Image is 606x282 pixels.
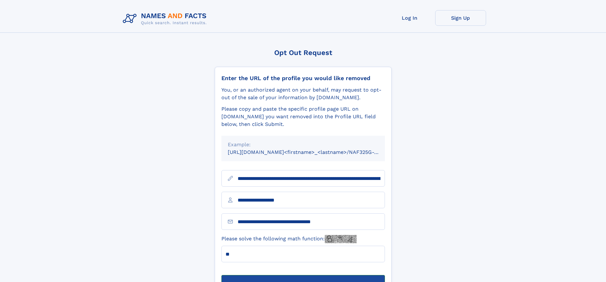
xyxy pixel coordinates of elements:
[435,10,486,26] a: Sign Up
[120,10,212,27] img: Logo Names and Facts
[221,105,385,128] div: Please copy and paste the specific profile page URL on [DOMAIN_NAME] you want removed into the Pr...
[228,149,397,155] small: [URL][DOMAIN_NAME]<firstname>_<lastname>/NAF325G-xxxxxxxx
[221,75,385,82] div: Enter the URL of the profile you would like removed
[215,49,392,57] div: Opt Out Request
[384,10,435,26] a: Log In
[228,141,379,148] div: Example:
[221,235,357,243] label: Please solve the following math function:
[221,86,385,101] div: You, or an authorized agent on your behalf, may request to opt-out of the sale of your informatio...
